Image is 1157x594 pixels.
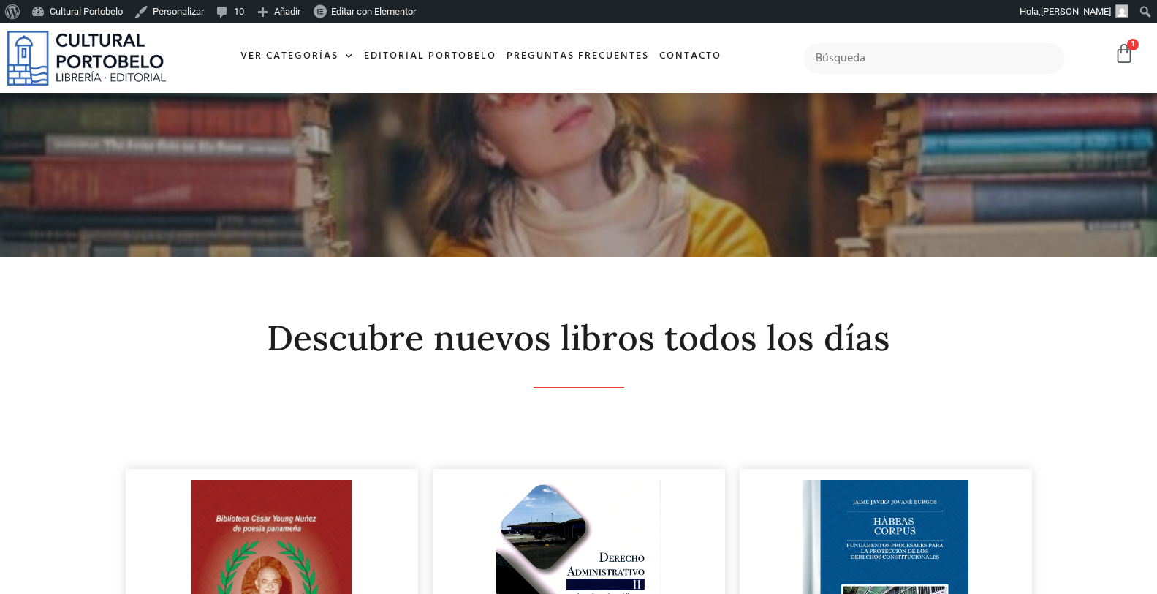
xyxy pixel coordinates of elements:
span: Editar con Elementor [331,6,416,17]
a: Preguntas frecuentes [501,41,654,72]
input: Búsqueda [803,43,1065,74]
a: 1 [1114,43,1134,64]
h2: Descubre nuevos libros todos los días [126,319,1032,358]
a: Ver Categorías [235,41,359,72]
a: Editorial Portobelo [359,41,501,72]
span: 1 [1127,39,1139,50]
span: [PERSON_NAME] [1041,6,1111,17]
a: Contacto [654,41,727,72]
